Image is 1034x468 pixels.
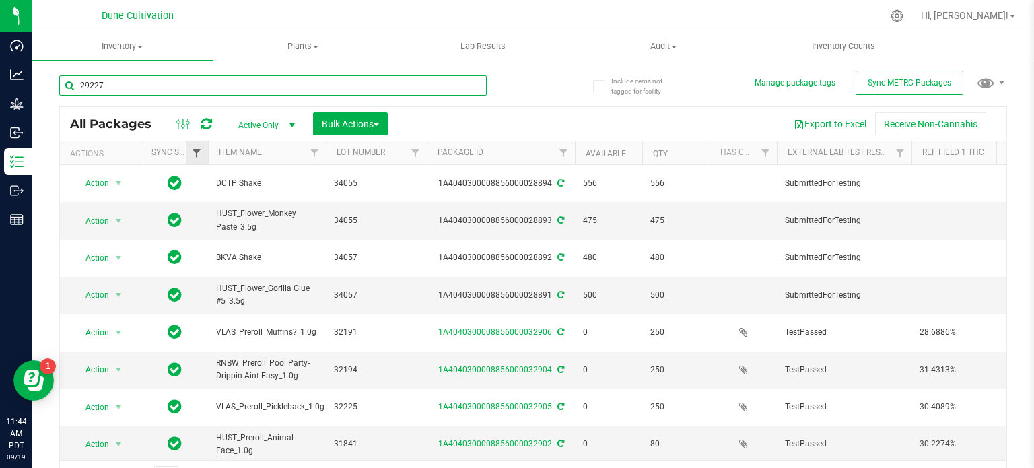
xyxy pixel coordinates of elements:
inline-svg: Outbound [10,184,24,197]
span: VLAS_Preroll_Pickleback_1.0g [216,401,324,413]
span: Audit [574,40,753,53]
span: 250 [650,364,701,376]
iframe: Resource center [13,360,54,401]
span: Action [73,435,110,454]
span: VLAS_Preroll_Muffins?_1.0g [216,326,318,339]
a: Filter [186,141,208,164]
a: 1A4040300008856000032902 [438,439,552,448]
span: All Packages [70,116,165,131]
inline-svg: Reports [10,213,24,226]
span: Sync METRC Packages [868,78,951,88]
span: Action [73,211,110,230]
span: select [110,360,127,379]
span: 556 [583,177,634,190]
inline-svg: Inventory [10,155,24,168]
span: 80 [650,438,701,450]
a: Plants [213,32,393,61]
span: Sync from Compliance System [555,327,564,337]
span: 480 [583,251,634,264]
span: select [110,248,127,267]
button: Sync METRC Packages [856,71,963,95]
span: Action [73,286,110,304]
span: Sync from Compliance System [555,178,564,188]
span: HUST_Flower_Monkey Paste_3.5g [216,207,318,233]
inline-svg: Dashboard [10,39,24,53]
button: Manage package tags [755,77,835,89]
div: Manage settings [889,9,905,22]
inline-svg: Analytics [10,68,24,81]
span: Dune Cultivation [102,10,174,22]
span: Include items not tagged for facility [611,76,679,96]
span: TestPassed [785,326,903,339]
p: 09/19 [6,452,26,462]
span: SubmittedForTesting [785,251,903,264]
span: In Sync [168,434,182,453]
span: Plants [213,40,392,53]
a: Qty [653,149,668,158]
span: Inventory [32,40,213,53]
span: Action [73,248,110,267]
span: 0 [583,438,634,450]
span: BKVA Shake [216,251,318,264]
a: Audit [573,32,753,61]
span: 31841 [334,438,419,450]
span: 250 [650,401,701,413]
span: Bulk Actions [322,119,379,129]
a: Lot Number [337,147,385,157]
span: Sync from Compliance System [555,402,564,411]
span: 500 [650,289,701,302]
span: 556 [650,177,701,190]
th: Has COA [710,141,777,165]
a: Ref Field 1 THC [922,147,984,157]
span: Sync from Compliance System [555,215,564,225]
span: 30.2274% [920,438,1021,450]
span: DCTP Shake [216,177,318,190]
span: 30.4089% [920,401,1021,413]
a: Filter [405,141,427,164]
span: TestPassed [785,401,903,413]
span: Inventory Counts [794,40,893,53]
a: Inventory [32,32,213,61]
span: TestPassed [785,438,903,450]
span: TestPassed [785,364,903,376]
span: Lab Results [442,40,524,53]
a: Filter [553,141,575,164]
a: Filter [755,141,777,164]
span: 500 [583,289,634,302]
span: 475 [583,214,634,227]
span: 28.6886% [920,326,1021,339]
a: Package ID [438,147,483,157]
span: 32225 [334,401,419,413]
span: In Sync [168,323,182,341]
span: Sync from Compliance System [555,253,564,262]
span: SubmittedForTesting [785,214,903,227]
span: In Sync [168,397,182,416]
a: Filter [889,141,911,164]
span: Action [73,398,110,417]
span: 250 [650,326,701,339]
a: Item Name [219,147,262,157]
a: Inventory Counts [753,32,934,61]
a: Filter [304,141,326,164]
span: Sync from Compliance System [555,439,564,448]
span: HUST_Flower_Gorilla Glue #5_3.5g [216,282,318,308]
button: Bulk Actions [313,112,388,135]
a: 1A4040300008856000032904 [438,365,552,374]
span: 0 [583,364,634,376]
span: Sync from Compliance System [555,290,564,300]
span: In Sync [168,360,182,379]
span: Action [73,360,110,379]
input: Search Package ID, Item Name, SKU, Lot or Part Number... [59,75,487,96]
a: External Lab Test Result [788,147,893,157]
button: Receive Non-Cannabis [875,112,986,135]
span: select [110,211,127,230]
span: 475 [650,214,701,227]
a: 1A4040300008856000032906 [438,327,552,337]
iframe: Resource center unread badge [40,358,56,374]
span: select [110,286,127,304]
span: SubmittedForTesting [785,177,903,190]
span: Hi, [PERSON_NAME]! [921,10,1008,21]
span: Action [73,323,110,342]
span: 34057 [334,251,419,264]
span: select [110,398,127,417]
